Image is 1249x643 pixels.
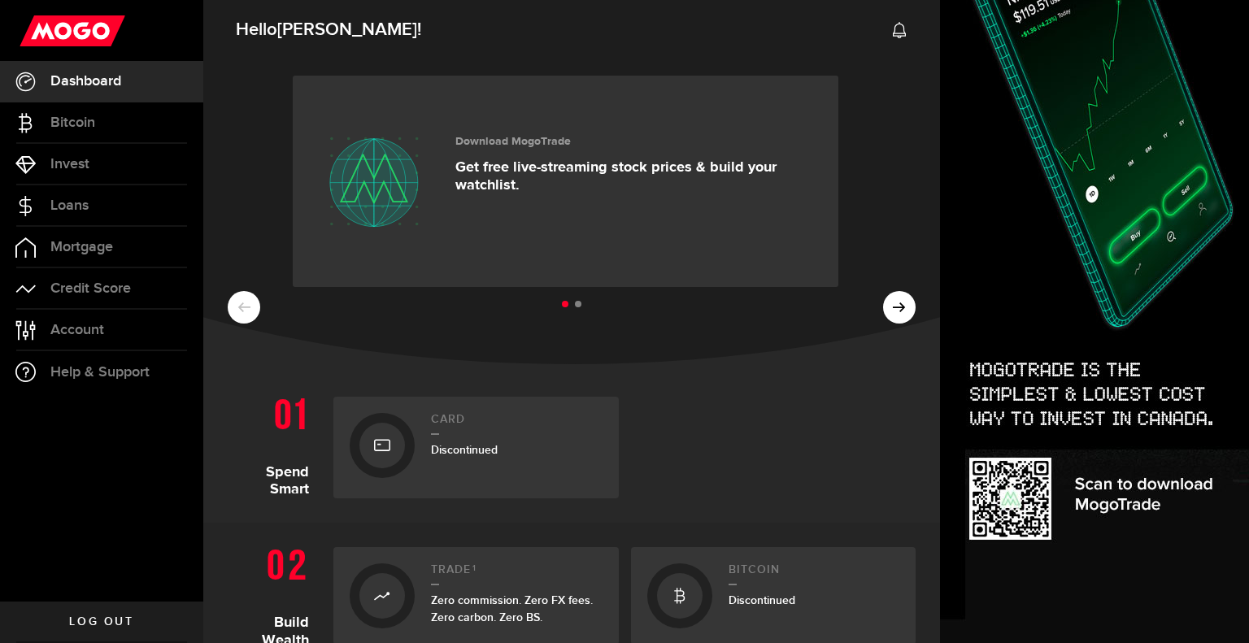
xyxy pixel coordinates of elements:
[729,563,900,585] h2: Bitcoin
[50,365,150,380] span: Help & Support
[431,443,498,457] span: Discontinued
[455,135,814,149] h3: Download MogoTrade
[50,74,121,89] span: Dashboard
[50,157,89,172] span: Invest
[50,281,131,296] span: Credit Score
[472,563,477,573] sup: 1
[236,13,421,47] span: Hello !
[69,616,133,628] span: Log out
[455,159,814,194] p: Get free live-streaming stock prices & build your watchlist.
[431,413,603,435] h2: Card
[277,19,417,41] span: [PERSON_NAME]
[431,593,593,624] span: Zero commission. Zero FX fees. Zero carbon. Zero BS.
[729,593,795,607] span: Discontinued
[431,563,603,585] h2: Trade
[50,115,95,130] span: Bitcoin
[293,76,838,287] a: Download MogoTrade Get free live-streaming stock prices & build your watchlist.
[50,323,104,337] span: Account
[50,240,113,254] span: Mortgage
[333,397,619,498] a: CardDiscontinued
[50,198,89,213] span: Loans
[228,389,321,498] h1: Spend Smart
